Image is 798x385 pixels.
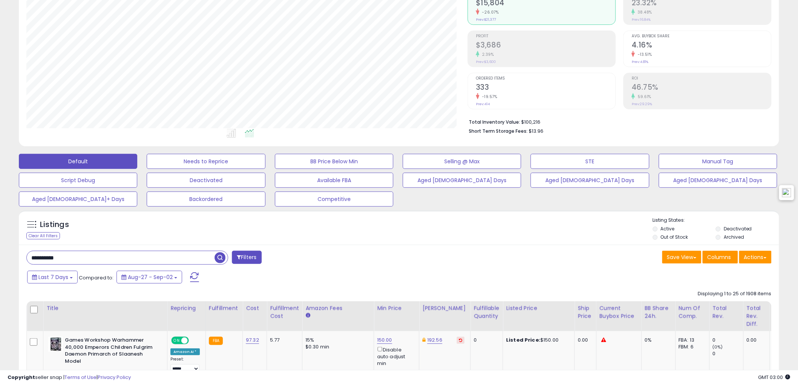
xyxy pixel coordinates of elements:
[635,9,652,15] small: 38.48%
[188,337,200,344] span: OFF
[476,17,496,22] small: Prev: $21,377
[635,94,651,100] small: 59.61%
[479,9,499,15] small: -26.07%
[270,304,299,320] div: Fulfillment Cost
[662,251,701,264] button: Save View
[713,344,723,350] small: (0%)
[19,173,137,188] button: Script Debug
[469,117,766,126] li: $100,216
[724,225,752,232] label: Deactivated
[377,304,416,312] div: Min Price
[469,119,520,125] b: Total Inventory Value:
[270,337,296,344] div: 5.77
[377,345,413,367] div: Disable auto adjust min
[661,234,688,240] label: Out of Stock
[305,344,368,350] div: $0.30 min
[600,304,638,320] div: Current Buybox Price
[506,337,569,344] div: $150.00
[747,337,764,344] div: 0.00
[170,357,200,374] div: Preset:
[275,173,393,188] button: Available FBA
[479,52,494,57] small: 2.39%
[659,173,777,188] button: Aged [DEMOGRAPHIC_DATA] Days
[476,77,615,81] span: Ordered Items
[707,253,731,261] span: Columns
[476,41,615,51] h2: $3,686
[632,83,771,93] h2: 46.75%
[147,192,265,207] button: Backordered
[782,188,791,197] img: icon48.png
[476,34,615,38] span: Profit
[377,336,392,344] a: 150.00
[65,337,157,367] b: Games Workshop Warhammer 40,000 Emperors Children Fulgrim Daemon Primarch of Slaanesh Model
[645,304,672,320] div: BB Share 24h.
[427,336,442,344] a: 192.56
[578,304,593,320] div: Ship Price
[117,271,182,284] button: Aug-27 - Sep-02
[506,336,540,344] b: Listed Price:
[758,374,790,381] span: 2025-09-10 03:00 GMT
[724,234,744,240] label: Archived
[632,17,651,22] small: Prev: 16.84%
[476,83,615,93] h2: 333
[170,348,200,355] div: Amazon AI *
[632,34,771,38] span: Avg. Buybox Share
[679,337,704,344] div: FBA: 13
[632,60,648,64] small: Prev: 4.81%
[476,102,490,106] small: Prev: 414
[403,173,521,188] button: Aged [DEMOGRAPHIC_DATA] Days
[8,374,131,381] div: seller snap | |
[635,52,652,57] small: -13.51%
[19,154,137,169] button: Default
[305,304,371,312] div: Amazon Fees
[46,304,164,312] div: Title
[79,274,114,281] span: Compared to:
[170,304,203,312] div: Repricing
[713,304,740,320] div: Total Rev.
[8,374,35,381] strong: Copyright
[209,304,239,312] div: Fulfillment
[479,94,497,100] small: -19.57%
[209,337,223,345] small: FBA
[275,192,393,207] button: Competitive
[26,232,60,239] div: Clear All Filters
[40,219,69,230] h5: Listings
[632,102,652,106] small: Prev: 29.29%
[531,154,649,169] button: STE
[403,154,521,169] button: Selling @ Max
[147,154,265,169] button: Needs to Reprice
[305,337,368,344] div: 15%
[98,374,131,381] a: Privacy Policy
[246,304,264,312] div: Cost
[661,225,675,232] label: Active
[128,273,173,281] span: Aug-27 - Sep-02
[232,251,261,264] button: Filters
[713,350,743,357] div: 0
[246,336,259,344] a: 97.32
[506,304,571,312] div: Listed Price
[703,251,738,264] button: Columns
[578,337,590,344] div: 0.00
[531,173,649,188] button: Aged [DEMOGRAPHIC_DATA] Days
[469,128,528,134] b: Short Term Storage Fees:
[653,217,779,224] p: Listing States:
[659,154,777,169] button: Manual Tag
[27,271,78,284] button: Last 7 Days
[529,127,543,135] span: $13.96
[632,41,771,51] h2: 4.16%
[172,337,181,344] span: ON
[747,304,767,328] div: Total Rev. Diff.
[713,337,743,344] div: 0
[474,304,500,320] div: Fulfillable Quantity
[305,312,310,319] small: Amazon Fees.
[474,337,497,344] div: 0
[679,304,706,320] div: Num of Comp.
[679,344,704,350] div: FBM: 6
[48,337,63,352] img: 51Suo7E8QpL._SL40_.jpg
[698,290,772,298] div: Displaying 1 to 25 of 1908 items
[64,374,97,381] a: Terms of Use
[476,60,496,64] small: Prev: $3,600
[147,173,265,188] button: Deactivated
[19,192,137,207] button: Aged [DEMOGRAPHIC_DATA]+ Days
[422,304,467,312] div: [PERSON_NAME]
